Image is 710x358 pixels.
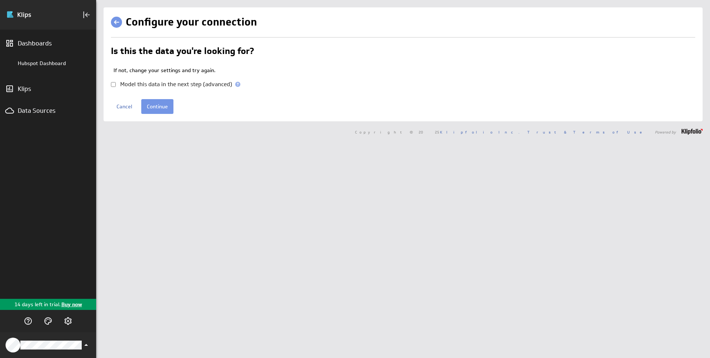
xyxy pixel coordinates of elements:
p: 14 days left in trial. [14,301,61,308]
h1: Configure your connection [126,15,257,30]
div: Themes [42,315,54,327]
a: Cancel [111,99,138,114]
div: Hubspot Dashboard [18,60,92,67]
h2: Is this the data you're looking for? [111,47,254,58]
div: Help [22,315,34,327]
p: If not, change your settings and try again. [114,67,695,74]
img: Klipfolio klips logo [6,9,58,21]
a: Trust & Terms of Use [527,129,647,135]
span: Copyright © 2025 [355,130,520,134]
label: Model this data in the next step (advanced) [120,81,232,87]
div: Data Sources [18,107,78,115]
div: Dashboards [18,39,78,47]
img: logo-footer.png [682,129,703,135]
div: Go to Dashboards [6,9,58,21]
p: Buy now [61,301,82,308]
div: Klips [18,85,78,93]
svg: Themes [44,317,53,325]
a: Klipfolio Inc. [440,129,520,135]
input: Continue [141,99,173,114]
div: Account and settings [62,315,74,327]
svg: Account and settings [64,317,72,325]
span: Powered by [655,130,676,134]
div: Collapse [80,9,93,21]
